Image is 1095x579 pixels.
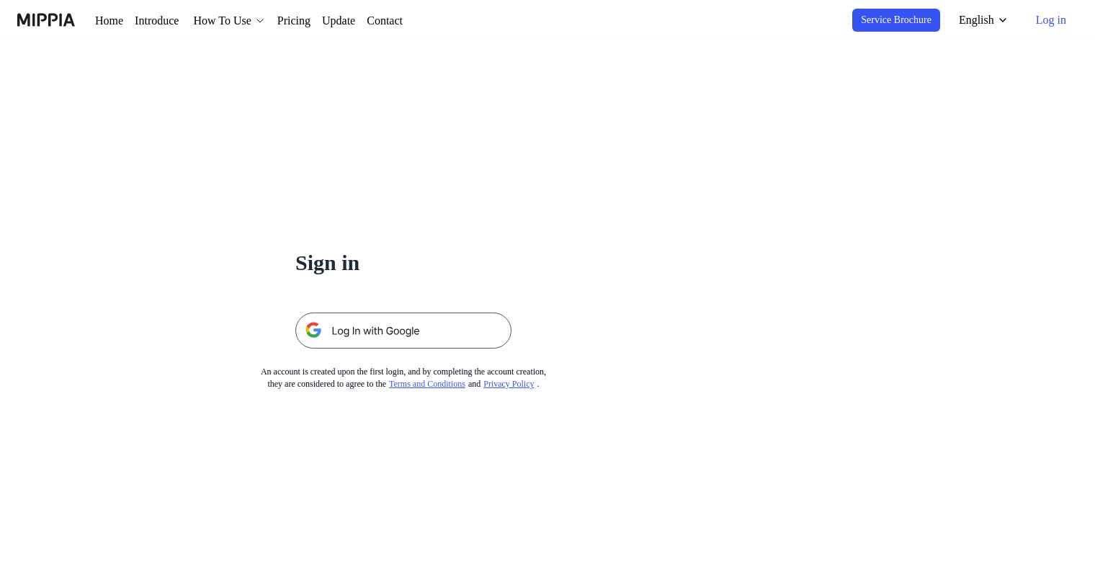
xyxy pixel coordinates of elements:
[201,12,282,30] button: How To Use
[341,12,380,30] a: Update
[295,248,511,278] h1: Sign in
[295,313,511,349] img: 구글 로그인 버튼
[944,6,1015,35] button: English
[95,12,126,30] a: Home
[840,9,937,32] button: Service Brochure
[294,12,330,30] a: Pricing
[237,366,571,390] div: An account is created upon the first login, and by completing the account creation, they are cons...
[501,379,556,389] a: Privacy Policy
[201,12,271,30] div: How To Use
[390,379,480,389] a: Terms and Conditions
[138,12,189,30] a: Introduce
[392,12,435,30] a: Contact
[952,12,995,29] div: English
